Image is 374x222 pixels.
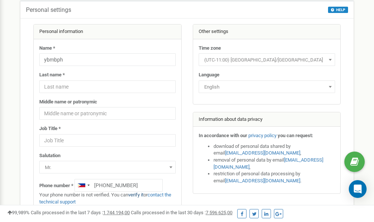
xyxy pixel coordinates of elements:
[199,72,219,79] label: Language
[39,53,176,66] input: Name
[199,80,335,93] span: English
[199,133,247,138] strong: In accordance with our
[39,192,176,205] p: Your phone number is not verified. You can or
[199,45,221,52] label: Time zone
[328,7,348,13] button: HELP
[39,107,176,120] input: Middle name or patronymic
[349,180,367,198] div: Open Intercom Messenger
[201,82,332,92] span: English
[39,80,176,93] input: Last name
[193,112,341,127] div: Information about data privacy
[34,24,181,39] div: Personal information
[39,72,65,79] label: Last name *
[39,99,97,106] label: Middle name or patronymic
[225,178,300,183] a: [EMAIL_ADDRESS][DOMAIN_NAME]
[26,7,71,13] h5: Personal settings
[42,162,173,173] span: Mr.
[193,24,341,39] div: Other settings
[39,125,61,132] label: Job Title *
[214,157,323,170] a: [EMAIL_ADDRESS][DOMAIN_NAME]
[214,170,335,184] li: restriction of personal data processing by email .
[39,152,60,159] label: Salutation
[39,182,73,189] label: Phone number *
[225,150,300,156] a: [EMAIL_ADDRESS][DOMAIN_NAME]
[201,55,332,65] span: (UTC-11:00) Pacific/Midway
[39,192,171,205] a: contact the technical support
[75,179,163,192] input: +1-800-555-55-55
[31,210,130,215] span: Calls processed in the last 7 days :
[128,192,143,198] a: verify it
[39,45,55,52] label: Name *
[248,133,277,138] a: privacy policy
[39,161,176,173] span: Mr.
[131,210,232,215] span: Calls processed in the last 30 days :
[278,133,313,138] strong: you can request:
[214,157,335,170] li: removal of personal data by email ,
[199,53,335,66] span: (UTC-11:00) Pacific/Midway
[214,143,335,157] li: download of personal data shared by email ,
[103,210,130,215] u: 1 744 194,00
[39,134,176,147] input: Job Title
[75,179,92,191] div: Telephone country code
[7,210,30,215] span: 99,989%
[206,210,232,215] u: 7 596 625,00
